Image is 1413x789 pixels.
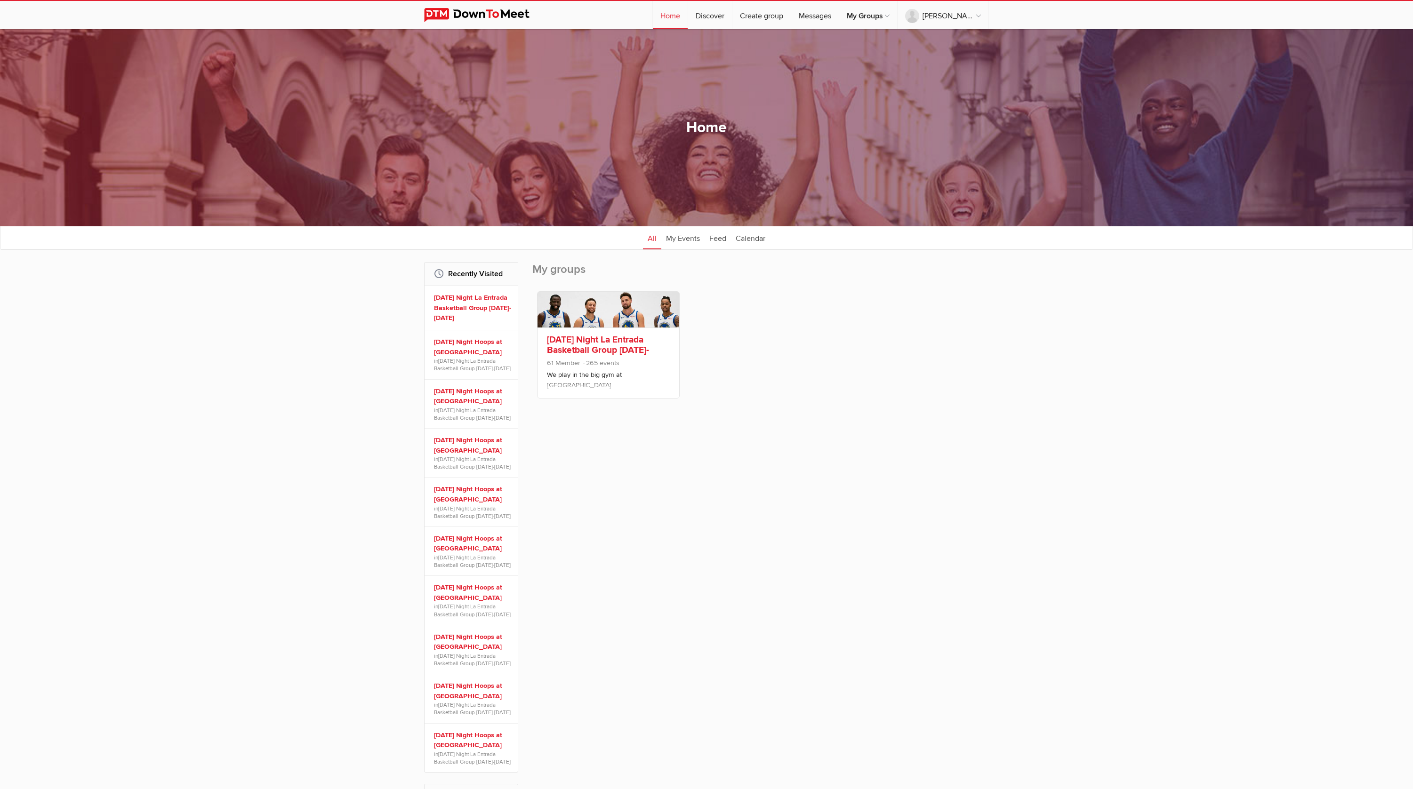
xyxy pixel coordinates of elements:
span: in [434,406,511,422]
a: Calendar [731,226,770,249]
a: [DATE] Night La Entrada Basketball Group [DATE]-[DATE] [547,334,649,366]
a: [DATE] Night La Entrada Basketball Group [DATE]-[DATE] [434,407,511,421]
a: [DATE] Night La Entrada Basketball Group [DATE]-[DATE] [434,358,511,372]
span: 61 Member [547,359,580,367]
a: [DATE] Night La Entrada Basketball Group [DATE]-[DATE] [434,293,511,323]
a: All [643,226,661,249]
a: [DATE] Night Hoops at [GEOGRAPHIC_DATA] [434,582,511,603]
a: [DATE] Night Hoops at [GEOGRAPHIC_DATA] [434,337,511,357]
h2: My groups [532,262,989,287]
a: [DATE] Night La Entrada Basketball Group [DATE]-[DATE] [434,701,511,716]
a: Messages [791,1,839,29]
a: [PERSON_NAME] [898,1,988,29]
h2: Recently Visited [434,263,508,285]
a: [DATE] Night Hoops at [GEOGRAPHIC_DATA] [434,534,511,554]
span: in [434,652,511,667]
span: in [434,701,511,716]
a: [DATE] Night Hoops at [GEOGRAPHIC_DATA] [434,730,511,750]
span: in [434,603,511,618]
a: Home [653,1,688,29]
a: [DATE] Night La Entrada Basketball Group [DATE]-[DATE] [434,751,511,765]
a: [DATE] Night La Entrada Basketball Group [DATE]-[DATE] [434,505,511,519]
a: My Groups [839,1,897,29]
span: in [434,750,511,765]
span: in [434,554,511,569]
img: DownToMeet [424,8,544,22]
a: [DATE] Night La Entrada Basketball Group [DATE]-[DATE] [434,653,511,667]
span: in [434,357,511,372]
a: [DATE] Night Hoops at [GEOGRAPHIC_DATA] [434,386,511,406]
span: in [434,455,511,470]
span: in [434,505,511,520]
a: Discover [688,1,732,29]
a: Create group [732,1,791,29]
a: [DATE] Night La Entrada Basketball Group [DATE]-[DATE] [434,554,511,568]
a: [DATE] Night Hoops at [GEOGRAPHIC_DATA] [434,435,511,455]
a: [DATE] Night Hoops at [GEOGRAPHIC_DATA] [434,632,511,652]
a: [DATE] Night La Entrada Basketball Group [DATE]-[DATE] [434,456,511,470]
a: [DATE] Night La Entrada Basketball Group [DATE]-[DATE] [434,603,511,617]
span: 265 events [582,359,619,367]
h1: Home [686,118,727,138]
a: [DATE] Night Hoops at [GEOGRAPHIC_DATA] [434,681,511,701]
a: My Events [661,226,705,249]
p: We play in the big gym at [GEOGRAPHIC_DATA] ([STREET_ADDRESS][PERSON_NAME]) at 8:30p-10:00p. Plea... [547,370,670,417]
a: Feed [705,226,731,249]
a: [DATE] Night Hoops at [GEOGRAPHIC_DATA] [434,484,511,504]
